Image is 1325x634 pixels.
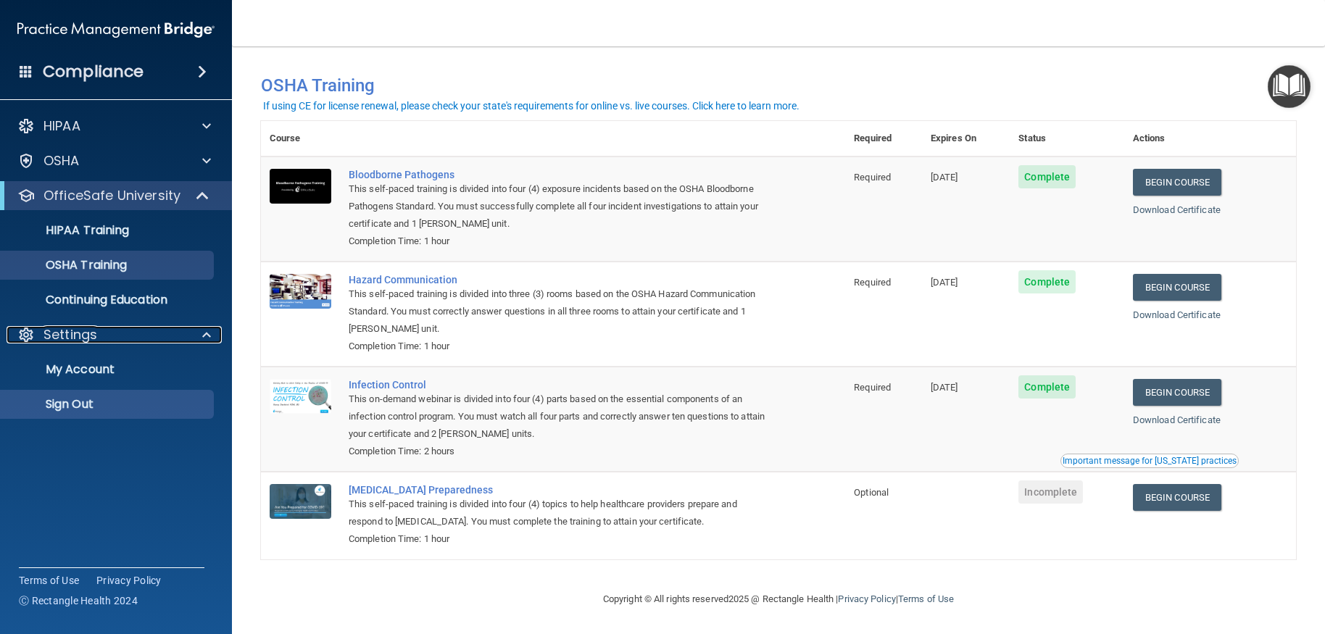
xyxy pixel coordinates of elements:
span: Required [854,277,891,288]
a: Download Certificate [1133,204,1221,215]
div: This on-demand webinar is divided into four (4) parts based on the essential components of an inf... [349,391,773,443]
a: Settings [17,326,211,343]
a: Download Certificate [1133,309,1221,320]
p: OSHA Training [9,258,127,272]
div: This self-paced training is divided into four (4) topics to help healthcare providers prepare and... [349,496,773,530]
div: Completion Time: 1 hour [349,338,773,355]
th: Actions [1124,121,1296,157]
p: OSHA [43,152,80,170]
p: Continuing Education [9,293,207,307]
p: HIPAA Training [9,223,129,238]
div: If using CE for license renewal, please check your state's requirements for online vs. live cours... [263,101,799,111]
div: Completion Time: 2 hours [349,443,773,460]
a: OfficeSafe University [17,187,210,204]
a: Bloodborne Pathogens [349,169,773,180]
h4: OSHA Training [261,75,1296,96]
button: Open Resource Center [1268,65,1311,108]
a: Privacy Policy [838,593,895,604]
div: Important message for [US_STATE] practices [1063,456,1237,465]
div: Copyright © All rights reserved 2025 @ Rectangle Health | | [514,576,1043,622]
span: Ⓒ Rectangle Health 2024 [19,593,138,608]
th: Required [845,121,922,157]
span: Complete [1018,270,1076,293]
a: Begin Course [1133,274,1221,301]
a: Terms of Use [898,593,954,604]
span: Required [854,172,891,183]
h4: Compliance [43,62,144,82]
span: [DATE] [931,277,958,288]
span: Complete [1018,375,1076,399]
th: Course [261,121,340,157]
a: Begin Course [1133,379,1221,406]
div: This self-paced training is divided into four (4) exposure incidents based on the OSHA Bloodborne... [349,180,773,233]
a: Terms of Use [19,573,79,588]
span: Complete [1018,165,1076,188]
p: My Account [9,362,207,377]
a: Begin Course [1133,484,1221,511]
div: Completion Time: 1 hour [349,530,773,548]
a: HIPAA [17,117,211,135]
span: [DATE] [931,172,958,183]
th: Status [1010,121,1124,157]
a: Hazard Communication [349,274,773,285]
span: [DATE] [931,382,958,393]
p: OfficeSafe University [43,187,180,204]
button: Read this if you are a dental practitioner in the state of CA [1060,454,1239,468]
img: PMB logo [17,15,215,44]
a: OSHA [17,152,211,170]
a: [MEDICAL_DATA] Preparedness [349,484,773,496]
a: Begin Course [1133,169,1221,196]
div: Completion Time: 1 hour [349,233,773,250]
p: Settings [43,326,97,343]
a: Download Certificate [1133,414,1221,425]
span: Required [854,382,891,393]
th: Expires On [922,121,1010,157]
p: HIPAA [43,117,80,135]
p: Sign Out [9,397,207,412]
a: Privacy Policy [96,573,162,588]
div: This self-paced training is divided into three (3) rooms based on the OSHA Hazard Communication S... [349,285,773,338]
a: Infection Control [349,379,773,391]
span: Optional [854,487,889,498]
span: Incomplete [1018,480,1083,504]
button: If using CE for license renewal, please check your state's requirements for online vs. live cours... [261,99,802,113]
